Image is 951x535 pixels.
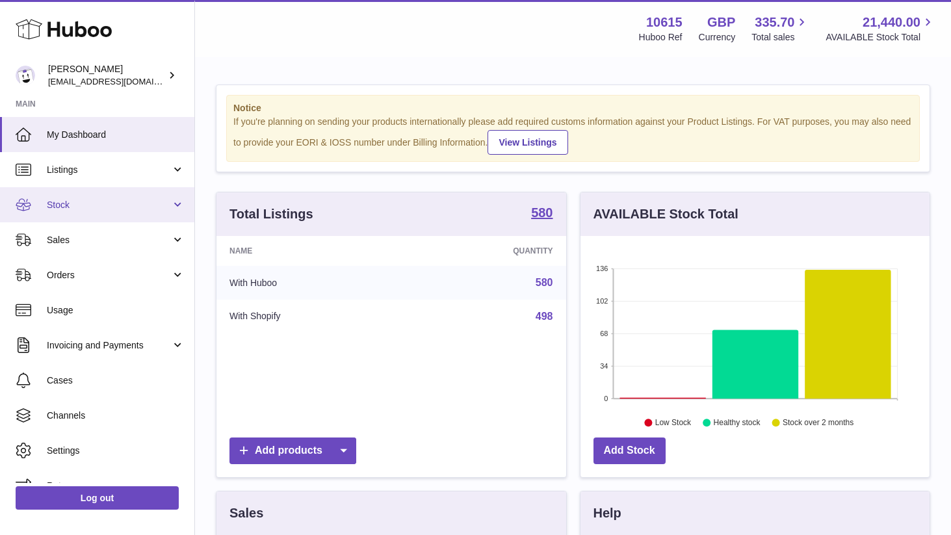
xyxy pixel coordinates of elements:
text: Healthy stock [713,418,761,427]
strong: GBP [707,14,735,31]
span: Sales [47,234,171,246]
a: View Listings [488,130,567,155]
text: 102 [596,297,608,305]
a: Add products [229,437,356,464]
strong: 10615 [646,14,683,31]
span: Invoicing and Payments [47,339,171,352]
div: Currency [699,31,736,44]
span: AVAILABLE Stock Total [826,31,935,44]
span: Settings [47,445,185,457]
span: 21,440.00 [863,14,920,31]
span: Usage [47,304,185,317]
span: Total sales [751,31,809,44]
span: [EMAIL_ADDRESS][DOMAIN_NAME] [48,76,191,86]
strong: 580 [531,206,553,219]
strong: Notice [233,102,913,114]
span: Channels [47,410,185,422]
text: 0 [604,395,608,402]
text: Stock over 2 months [783,418,853,427]
td: With Shopify [216,300,405,333]
text: Low Stock [655,418,691,427]
a: Add Stock [593,437,666,464]
a: Log out [16,486,179,510]
a: 21,440.00 AVAILABLE Stock Total [826,14,935,44]
h3: Total Listings [229,205,313,223]
a: 335.70 Total sales [751,14,809,44]
h3: Sales [229,504,263,522]
a: 498 [536,311,553,322]
div: Huboo Ref [639,31,683,44]
a: 580 [531,206,553,222]
span: Cases [47,374,185,387]
a: 580 [536,277,553,288]
h3: Help [593,504,621,522]
th: Quantity [405,236,566,266]
h3: AVAILABLE Stock Total [593,205,738,223]
text: 136 [596,265,608,272]
img: fulfillment@fable.com [16,66,35,85]
div: If you're planning on sending your products internationally please add required customs informati... [233,116,913,155]
span: Listings [47,164,171,176]
td: With Huboo [216,266,405,300]
div: [PERSON_NAME] [48,63,165,88]
text: 68 [600,330,608,337]
th: Name [216,236,405,266]
span: 335.70 [755,14,794,31]
span: Stock [47,199,171,211]
span: Orders [47,269,171,281]
text: 34 [600,362,608,370]
span: My Dashboard [47,129,185,141]
span: Returns [47,480,185,492]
